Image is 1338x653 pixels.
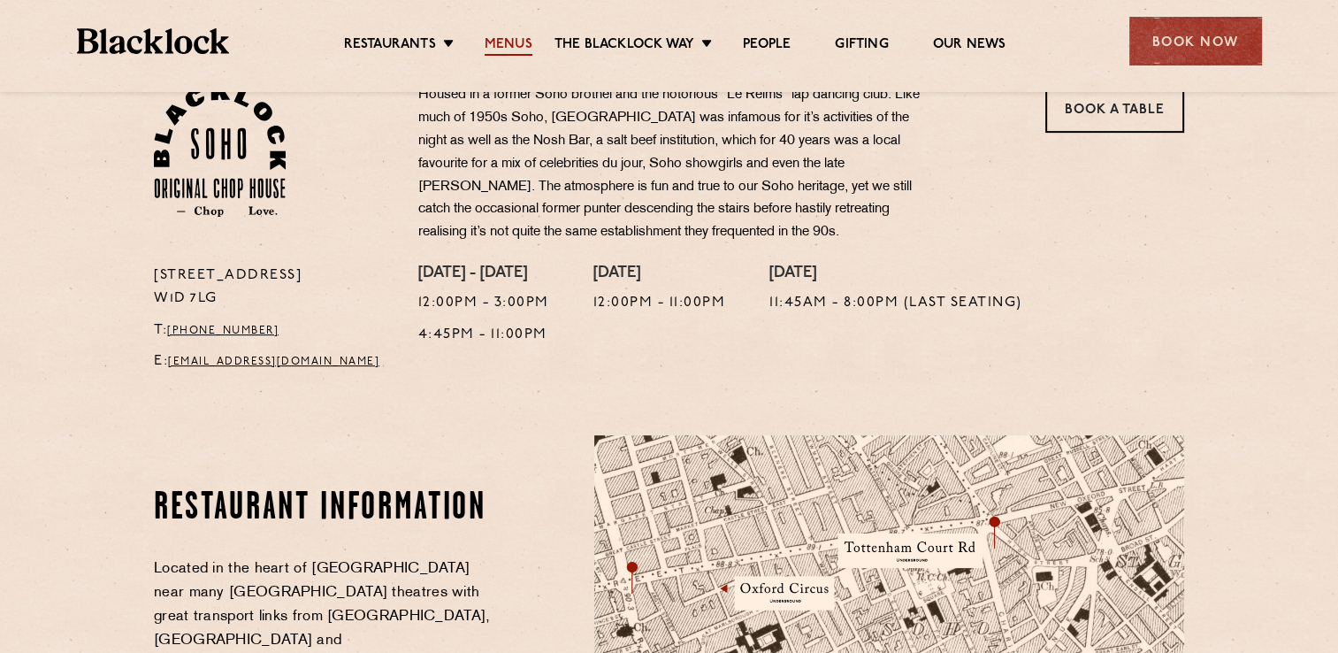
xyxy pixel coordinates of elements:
p: 12:00pm - 11:00pm [593,292,726,315]
h4: [DATE] [593,265,726,284]
div: Book Now [1129,17,1262,65]
a: Menus [485,36,532,56]
img: Soho-stamp-default.svg [154,84,286,217]
a: Gifting [835,36,888,56]
h4: [DATE] [769,265,1022,284]
p: [STREET_ADDRESS] W1D 7LG [154,265,392,311]
a: [EMAIL_ADDRESS][DOMAIN_NAME] [168,357,379,367]
img: BL_Textured_Logo-footer-cropped.svg [77,28,230,54]
p: 4:45pm - 11:00pm [418,324,549,347]
h4: [DATE] - [DATE] [418,265,549,284]
p: 12:00pm - 3:00pm [418,292,549,315]
a: [PHONE_NUMBER] [167,326,279,336]
h2: Restaurant information [154,487,493,531]
p: Housed in a former Soho brothel and the notorious “Le Reims” lap dancing club. Like much of 1950s... [418,84,940,244]
a: People [743,36,791,56]
p: T: [154,319,392,342]
a: Restaurants [344,36,436,56]
p: 11:45am - 8:00pm (Last seating) [769,292,1022,315]
a: The Blacklock Way [554,36,694,56]
p: E: [154,350,392,373]
a: Book a Table [1045,84,1184,133]
a: Our News [933,36,1006,56]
